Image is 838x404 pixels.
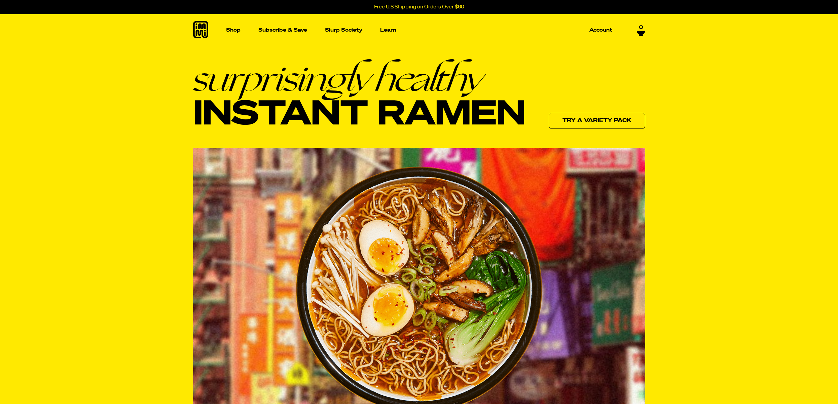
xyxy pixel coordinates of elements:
[549,113,645,129] a: Try a variety pack
[256,25,310,35] a: Subscribe & Save
[587,25,615,35] a: Account
[223,14,615,46] nav: Main navigation
[639,22,643,28] span: 0
[322,25,365,35] a: Slurp Society
[193,60,525,134] h1: Instant Ramen
[226,28,241,33] p: Shop
[223,14,243,46] a: Shop
[377,14,399,46] a: Learn
[258,28,307,33] p: Subscribe & Save
[374,4,464,10] p: Free U.S Shipping on Orders Over $60
[380,28,396,33] p: Learn
[637,22,645,34] a: 0
[325,28,362,33] p: Slurp Society
[589,28,612,33] p: Account
[193,60,525,97] em: surprisingly healthy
